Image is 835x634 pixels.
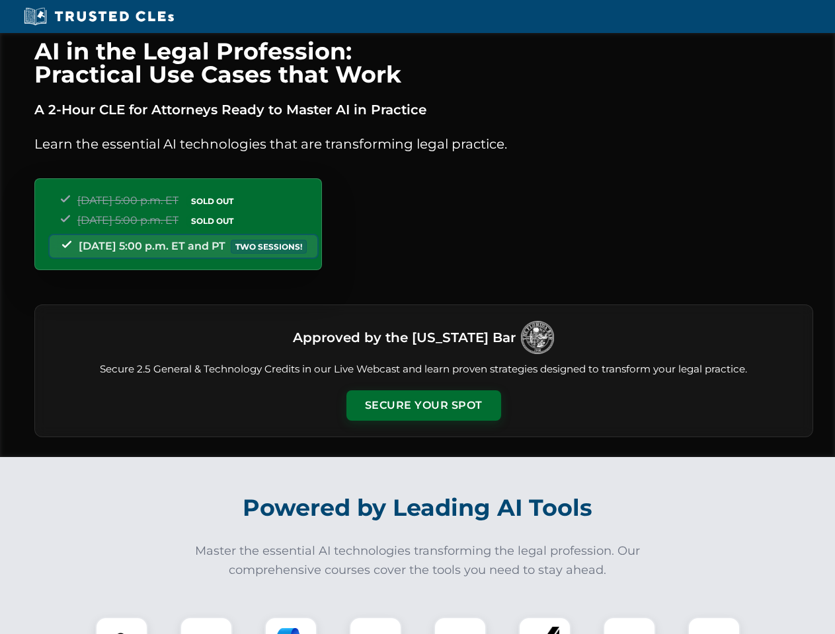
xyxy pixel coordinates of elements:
img: Logo [521,321,554,354]
p: Secure 2.5 General & Technology Credits in our Live Webcast and learn proven strategies designed ... [51,362,797,377]
button: Secure Your Spot [346,390,501,421]
p: A 2-Hour CLE for Attorneys Ready to Master AI in Practice [34,99,813,120]
p: Learn the essential AI technologies that are transforming legal practice. [34,133,813,155]
span: [DATE] 5:00 p.m. ET [77,194,179,207]
img: Trusted CLEs [20,7,178,26]
span: SOLD OUT [186,194,238,208]
h2: Powered by Leading AI Tools [52,485,784,531]
span: [DATE] 5:00 p.m. ET [77,214,179,227]
p: Master the essential AI technologies transforming the legal profession. Our comprehensive courses... [186,542,649,580]
h3: Approved by the [US_STATE] Bar [293,326,516,349]
h1: AI in the Legal Profession: Practical Use Cases that Work [34,40,813,86]
span: SOLD OUT [186,214,238,228]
